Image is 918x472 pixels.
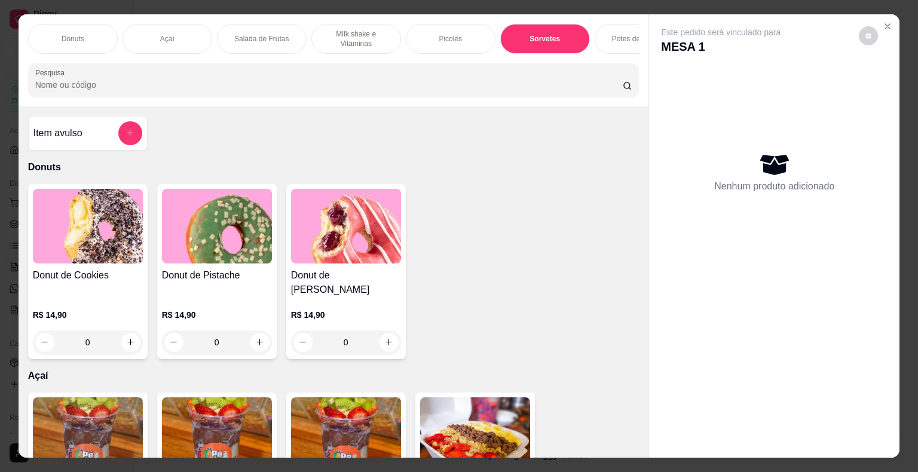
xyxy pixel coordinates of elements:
[859,26,878,45] button: decrease-product-quantity
[439,34,462,44] p: Picolés
[661,26,781,38] p: Este pedido será vinculado para
[293,333,313,352] button: decrease-product-quantity
[35,79,623,91] input: Pesquisa
[661,38,781,55] p: MESA 1
[234,34,289,44] p: Salada de Frutas
[530,34,560,44] p: Sorvetes
[250,333,270,352] button: increase-product-quantity
[291,268,401,297] h4: Donut de [PERSON_NAME]
[160,34,175,44] p: Açaí
[714,179,834,194] p: Nenhum produto adicionado
[162,189,272,263] img: product-image
[28,369,639,383] p: Açaí
[164,333,183,352] button: decrease-product-quantity
[121,333,140,352] button: increase-product-quantity
[118,121,142,145] button: add-separate-item
[322,29,391,48] p: Milk shake e Vitaminas
[28,160,639,174] p: Donuts
[33,268,143,283] h4: Donut de Cookies
[291,309,401,321] p: R$ 14,90
[291,189,401,263] img: product-image
[62,34,84,44] p: Donuts
[35,68,69,78] label: Pesquisa
[420,397,530,472] img: product-image
[162,309,272,321] p: R$ 14,90
[33,397,143,472] img: product-image
[33,189,143,263] img: product-image
[162,397,272,472] img: product-image
[162,268,272,283] h4: Donut de Pistache
[291,397,401,472] img: product-image
[33,126,82,140] h4: Item avulso
[33,309,143,321] p: R$ 14,90
[380,333,399,352] button: increase-product-quantity
[878,17,897,36] button: Close
[612,34,667,44] p: Potes de Sorvete
[35,333,54,352] button: decrease-product-quantity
